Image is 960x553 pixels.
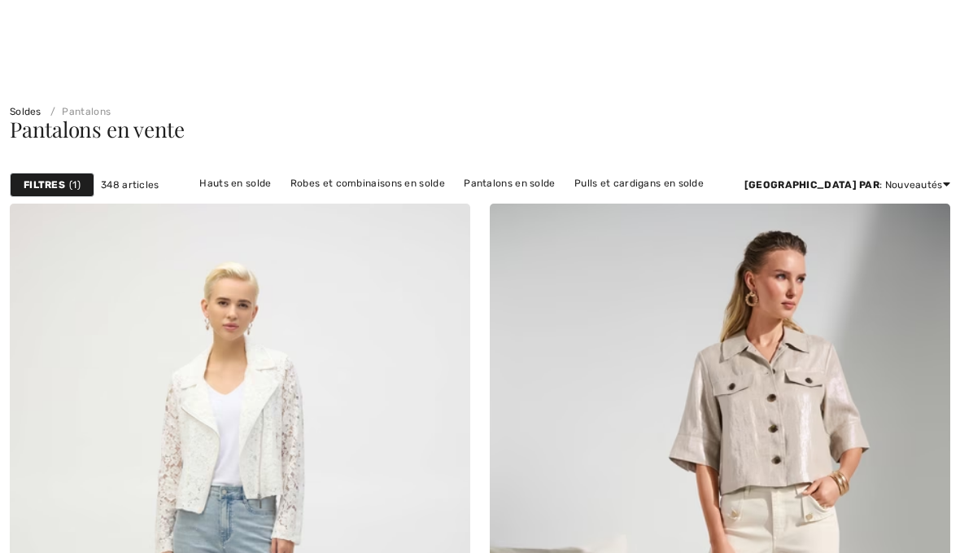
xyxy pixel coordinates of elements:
div: : Nouveautés [744,178,950,192]
strong: Filtres [24,178,65,192]
a: Pantalons [44,106,111,117]
a: Hauts en solde [191,173,279,194]
span: 348 articles [101,178,159,192]
a: Pantalons en solde [456,173,563,194]
a: Robes et combinaisons en solde [282,173,453,194]
strong: [GEOGRAPHIC_DATA] par [744,179,879,191]
a: Jupes en solde [395,194,483,215]
a: Vêtements d'extérieur en solde [487,194,654,215]
a: Soldes [10,106,41,117]
a: Vestes et blazers en solde [250,194,392,215]
span: Pantalons en vente [10,115,185,143]
span: 1 [69,178,81,192]
a: Pulls et cardigans en solde [566,173,712,194]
